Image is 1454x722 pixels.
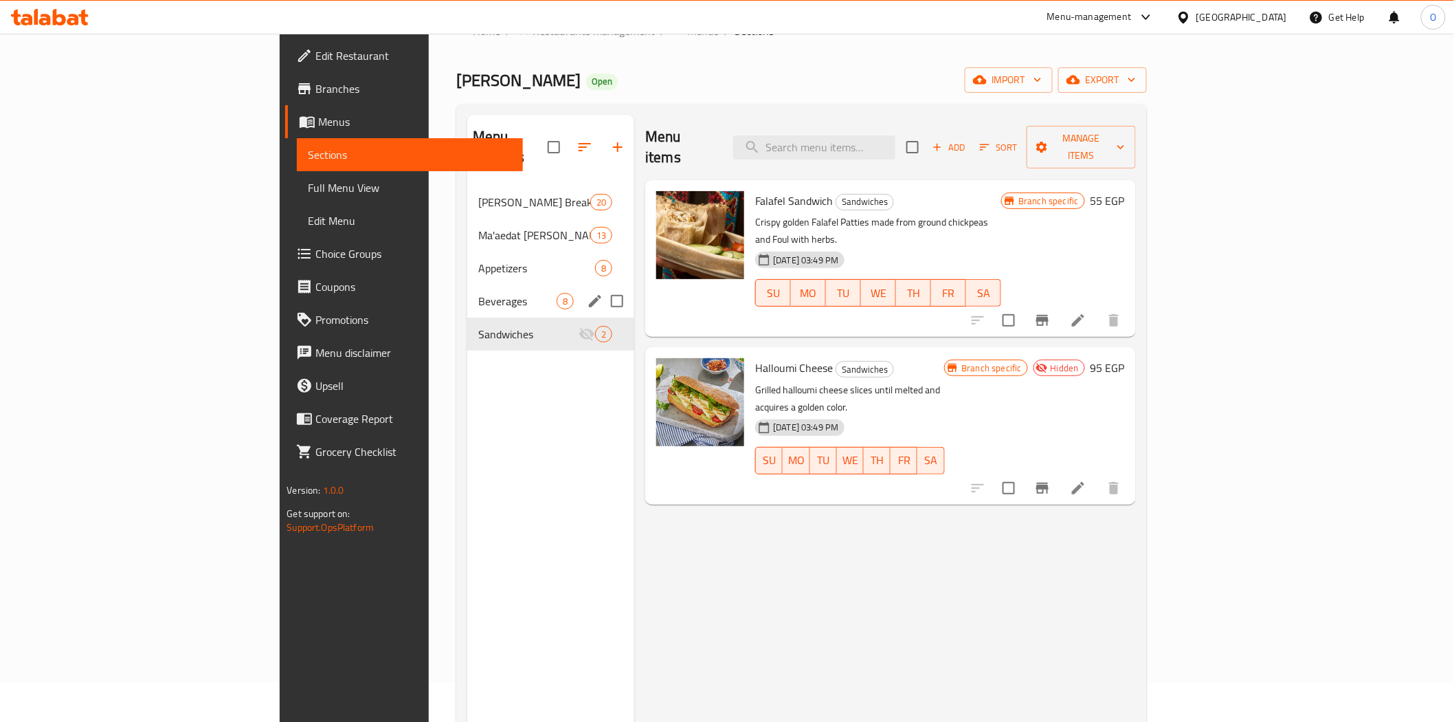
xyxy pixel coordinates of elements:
span: Menus [687,23,719,39]
li: / [660,23,665,39]
span: Branch specific [956,362,1027,375]
button: TU [826,279,861,307]
h2: Menu items [645,127,716,168]
button: Branch-specific-item [1026,304,1059,337]
button: WE [861,279,896,307]
input: search [733,135,895,160]
a: Grocery Checklist [285,435,522,468]
p: Grilled halloumi cheese slices until melted and acquires a golden color. [755,382,944,416]
span: TU [816,450,831,470]
span: FR [937,283,961,303]
a: Promotions [285,303,522,336]
span: Sort [980,140,1018,155]
span: 2 [596,328,612,341]
button: SU [755,447,783,474]
button: import [965,67,1053,93]
span: 20 [591,196,612,209]
span: [DATE] 03:49 PM [768,254,844,267]
span: Sort items [971,137,1027,158]
span: Appetizers [478,260,595,276]
span: MO [796,283,820,303]
h6: 95 EGP [1090,358,1125,378]
span: FR [896,450,912,470]
div: Beverages8edit [467,285,634,318]
button: SA [917,447,944,474]
span: Select to update [994,306,1023,335]
a: Menus [671,22,719,40]
nav: Menu sections [467,180,634,356]
span: Get support on: [287,505,350,523]
span: 8 [596,262,612,275]
span: Sort sections [568,131,601,164]
div: items [590,194,612,210]
img: Falafel Sandwich [656,191,744,279]
span: SA [923,450,939,470]
span: WE [866,283,891,303]
span: Beverages [478,293,557,309]
div: items [590,227,612,243]
span: Grocery Checklist [315,444,511,460]
span: SU [761,450,777,470]
div: Menu-management [1047,9,1132,25]
div: Yafa Breakfast [478,194,590,210]
li: / [724,23,729,39]
span: Falafel Sandwich [755,190,833,211]
span: Halloumi Cheese [755,358,833,378]
button: delete [1097,472,1130,505]
h6: 55 EGP [1090,191,1125,210]
span: Select all sections [539,133,568,162]
a: Upsell [285,369,522,402]
span: 8 [557,295,573,308]
span: Promotions [315,311,511,328]
a: Coupons [285,270,522,303]
div: Sandwiches [836,194,894,210]
div: Sandwiches [836,361,894,378]
a: Edit menu item [1070,312,1086,329]
div: Ma'aedat Yafa [478,227,590,243]
span: import [976,72,1042,89]
button: Add [927,137,971,158]
button: Add section [601,131,634,164]
span: O [1430,10,1436,25]
img: Halloumi Cheese [656,358,744,446]
span: Choice Groups [315,245,511,262]
button: Branch-specific-item [1026,472,1059,505]
button: Sort [976,137,1021,158]
span: Add item [927,137,971,158]
span: 13 [591,229,612,242]
a: Full Menu View [297,171,522,204]
button: SU [755,279,791,307]
span: Add [930,140,968,155]
div: items [595,260,612,276]
div: [GEOGRAPHIC_DATA] [1196,10,1287,25]
span: Manage items [1038,130,1125,164]
a: Menu disclaimer [285,336,522,369]
span: Sandwiches [836,362,893,378]
a: Edit Restaurant [285,39,522,72]
a: Support.OpsPlatform [287,518,374,536]
div: Sandwiches2 [467,318,634,351]
button: MO [791,279,826,307]
span: TH [902,283,926,303]
div: items [595,326,612,342]
button: MO [783,447,810,474]
span: 1.0.0 [323,481,344,499]
span: Edit Restaurant [315,47,511,64]
span: Sections [308,146,511,163]
span: TH [869,450,885,470]
span: [DATE] 03:49 PM [768,421,844,434]
button: SA [966,279,1001,307]
span: Full Menu View [308,179,511,196]
span: Sandwiches [478,326,579,342]
span: Edit Menu [308,212,511,229]
button: FR [931,279,966,307]
button: TH [864,447,891,474]
span: [PERSON_NAME] Breakfast [478,194,590,210]
a: Choice Groups [285,237,522,270]
button: TU [810,447,837,474]
a: Coverage Report [285,402,522,435]
span: Select to update [994,474,1023,503]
